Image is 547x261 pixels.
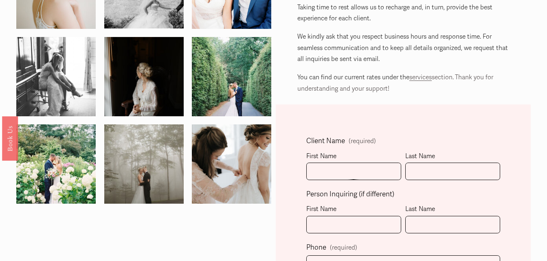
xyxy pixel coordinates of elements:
span: section. Thank you for understanding and your support! [297,74,495,92]
span: Client Name [306,135,345,148]
a: Book Us [2,116,18,161]
img: a&b-249.jpg [84,124,203,204]
div: First Name [306,151,401,163]
p: You can find our current rates under the [297,72,509,94]
span: Phone [306,241,326,254]
div: Last Name [405,204,500,216]
span: (required) [330,245,357,251]
img: ASW-178.jpg [172,124,291,204]
div: First Name [306,204,401,216]
img: 14305484_1259623107382072_1992716122685880553_o.jpg [16,111,96,217]
span: Person Inquiring (if different) [306,188,394,201]
a: services [409,74,432,81]
div: Last Name [405,151,500,163]
p: We kindly ask that you respect business hours and response time. For seamless communication and t... [297,31,509,65]
img: a&b-122.jpg [84,37,203,116]
img: 14231398_1259601320717584_5710543027062833933_o.jpg [16,24,96,129]
img: 14241554_1259623257382057_8150699157505122959_o.jpg [192,24,271,129]
span: (required) [349,138,376,144]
